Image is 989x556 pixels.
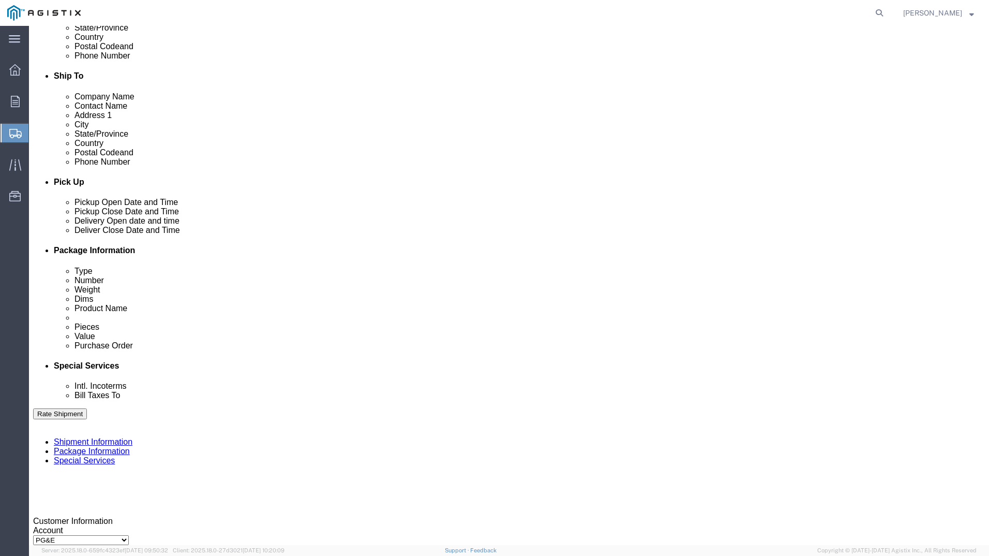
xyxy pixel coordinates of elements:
button: [PERSON_NAME] [903,7,975,19]
span: David Grew [903,7,962,19]
iframe: FS Legacy Container [29,26,989,545]
a: Feedback [470,547,497,553]
span: Copyright © [DATE]-[DATE] Agistix Inc., All Rights Reserved [817,546,977,555]
img: logo [7,5,81,21]
span: [DATE] 09:50:32 [125,547,168,553]
span: [DATE] 10:20:09 [243,547,284,553]
span: Server: 2025.18.0-659fc4323ef [41,547,168,553]
span: Client: 2025.18.0-27d3021 [173,547,284,553]
a: Support [445,547,471,553]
